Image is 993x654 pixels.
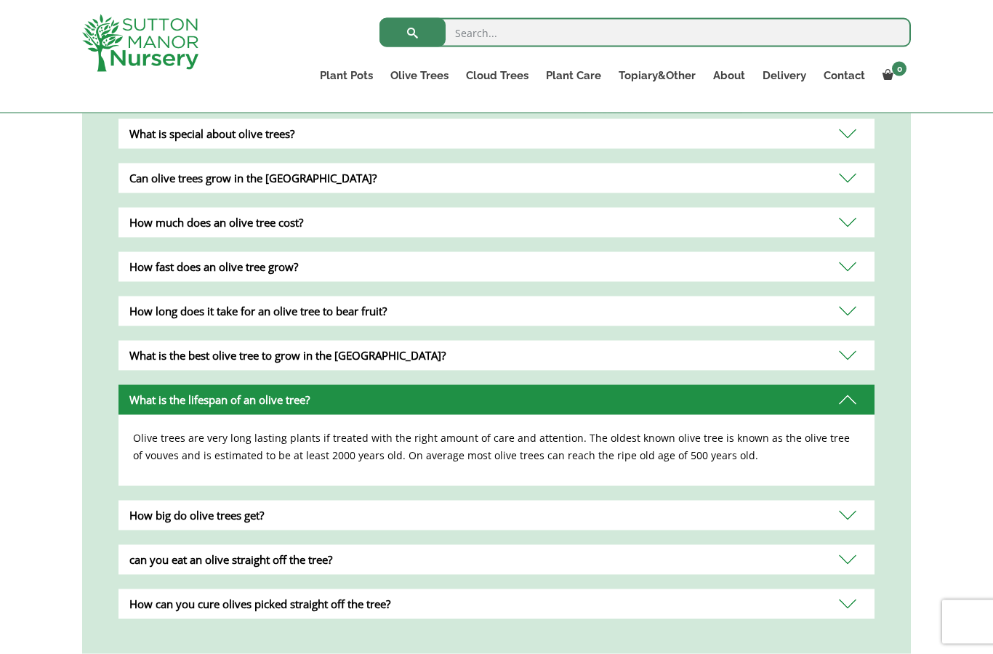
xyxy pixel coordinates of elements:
p: Olive trees are very long lasting plants if treated with the right amount of care and attention. ... [133,429,860,464]
div: What is the lifespan of an olive tree? [118,385,875,415]
input: Search... [379,18,911,47]
div: How long does it take for an olive tree to bear fruit? [118,296,875,326]
div: How can you cure olives picked straight off the tree? [118,589,875,619]
a: 0 [874,65,911,86]
a: Contact [815,65,874,86]
div: What is special about olive trees? [118,119,875,149]
span: 0 [892,62,906,76]
a: Topiary&Other [610,65,704,86]
img: logo [82,15,198,72]
a: About [704,65,754,86]
div: How fast does an olive tree grow? [118,252,875,282]
div: can you eat an olive straight off the tree? [118,545,875,575]
a: Cloud Trees [457,65,537,86]
div: Can olive trees grow in the [GEOGRAPHIC_DATA]? [118,163,875,193]
a: Plant Care [537,65,610,86]
a: Plant Pots [311,65,382,86]
a: Delivery [754,65,815,86]
div: What is the best olive tree to grow in the [GEOGRAPHIC_DATA]? [118,341,875,371]
div: How much does an olive tree cost? [118,208,875,238]
a: Olive Trees [382,65,457,86]
div: How big do olive trees get? [118,501,875,530]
